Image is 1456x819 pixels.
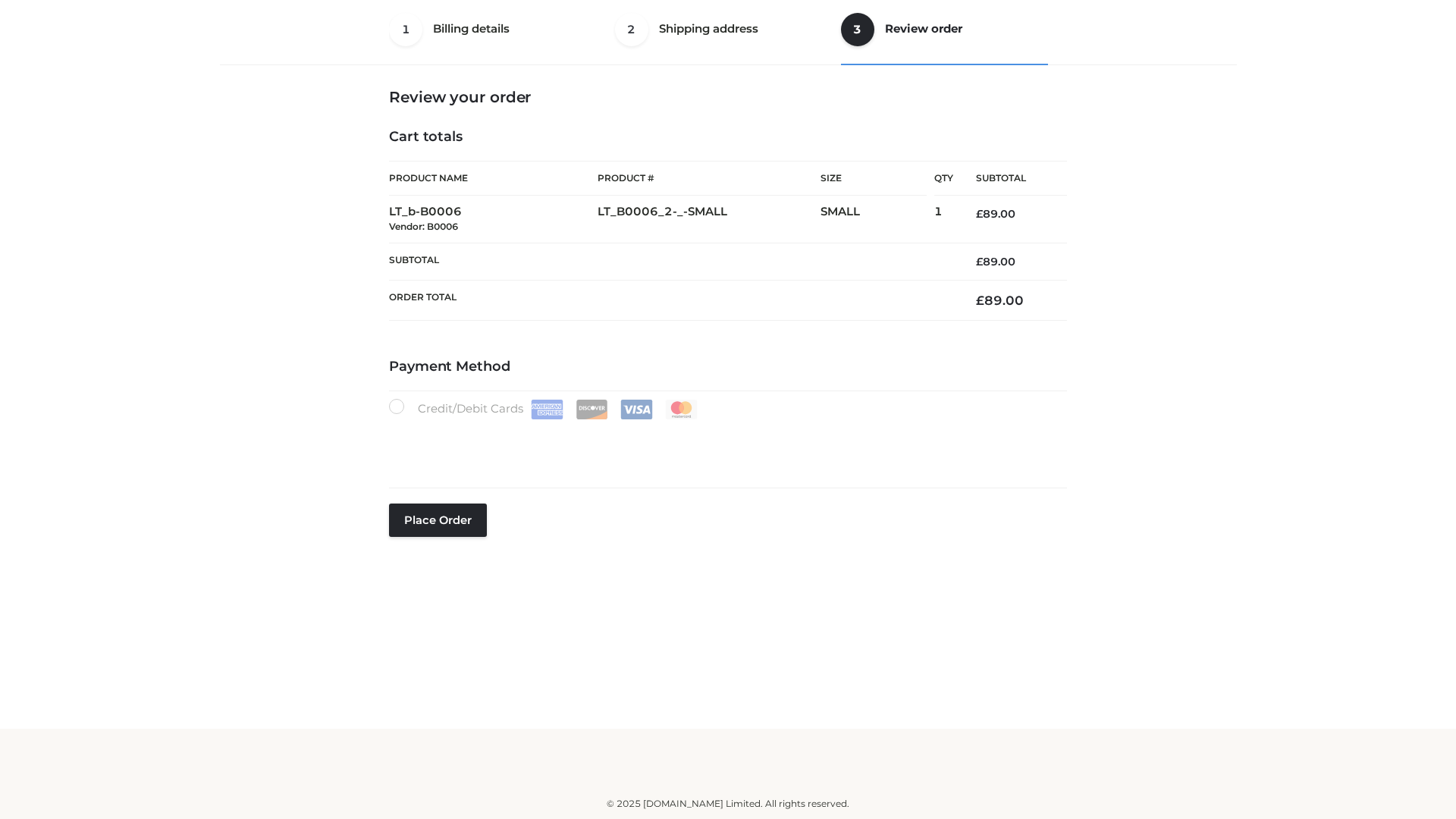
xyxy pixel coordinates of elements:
span: £ [976,207,983,221]
span: £ [976,255,983,268]
span: £ [976,293,984,308]
img: Discover [576,400,608,419]
small: Vendor: B0006 [389,221,458,232]
td: LT_b-B0006 [389,196,598,243]
td: 1 [934,196,953,243]
th: Subtotal [389,243,953,280]
button: Place order [389,504,487,537]
img: Visa [620,400,653,419]
bdi: 89.00 [976,255,1015,268]
img: Amex [531,400,563,419]
td: LT_B0006_2-_-SMALL [598,196,821,243]
th: Qty [934,161,953,196]
h4: Cart totals [389,129,1067,146]
th: Product Name [389,161,598,196]
bdi: 89.00 [976,293,1024,308]
div: © 2025 [DOMAIN_NAME] Limited. All rights reserved. [225,796,1231,811]
th: Subtotal [953,162,1067,196]
img: Mastercard [665,400,698,419]
bdi: 89.00 [976,207,1015,221]
th: Product # [598,161,821,196]
iframe: Secure payment input frame [386,416,1064,472]
th: Size [821,162,927,196]
label: Credit/Debit Cards [389,399,699,419]
th: Order Total [389,281,953,321]
h4: Payment Method [389,359,1067,375]
td: SMALL [821,196,934,243]
h3: Review your order [389,88,1067,106]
